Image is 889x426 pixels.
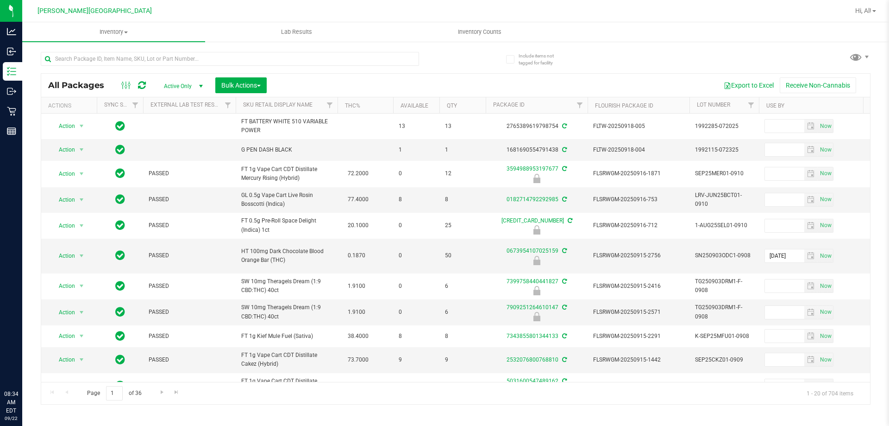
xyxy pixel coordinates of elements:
[507,356,558,363] a: 2532076800768810
[343,249,370,262] span: 0.1870
[718,77,780,93] button: Export to Excel
[804,330,818,343] span: select
[593,122,684,131] span: FLTW-20250918-005
[445,195,480,204] span: 8
[343,379,373,393] span: 73.7000
[41,52,419,66] input: Search Package ID, Item Name, SKU, Lot or Part Number...
[50,330,75,343] span: Action
[818,305,833,319] span: Set Current date
[804,143,818,156] span: select
[115,120,125,133] span: In Sync
[561,165,567,172] span: Sync from Compliance System
[447,102,457,109] a: Qty
[221,82,261,89] span: Bulk Actions
[38,7,152,15] span: [PERSON_NAME][GEOGRAPHIC_DATA]
[7,27,16,36] inline-svg: Analytics
[593,251,684,260] span: FLSRWGM-20250915-2756
[269,28,325,36] span: Lab Results
[241,191,332,209] span: GL 0.5g Vape Cart Live Rosin Bosscotti (Indica)
[593,332,684,341] span: FLSRWGM-20250915-2291
[484,225,589,235] div: Newly Received
[695,277,753,295] span: TG250903DRM1-F-0908
[170,386,183,399] a: Go to the last page
[241,332,332,341] span: FT 1g Kief Mule Fuel (Sativa)
[804,353,818,366] span: select
[818,280,833,292] span: select
[445,169,480,178] span: 12
[695,221,753,230] span: 1-AUG25SEL01-0910
[241,216,332,234] span: FT 0.5g Pre-Roll Space Delight (Indica) 1ct
[50,306,75,319] span: Action
[818,143,833,157] span: Set Current date
[799,386,861,400] span: 1 - 20 of 704 items
[695,251,753,260] span: SN250903ODC1-0908
[561,146,567,153] span: Sync from Compliance System
[818,280,833,293] span: Set Current date
[804,249,818,262] span: select
[695,122,753,131] span: 1992285-072025
[343,167,373,180] span: 72.2000
[399,282,434,291] span: 0
[804,120,818,133] span: select
[149,308,230,317] span: PASSED
[484,312,589,321] div: Newly Received
[4,390,18,415] p: 08:34 AM EDT
[115,353,125,366] span: In Sync
[519,52,565,66] span: Include items not tagged for facility
[115,280,125,292] span: In Sync
[343,219,373,232] span: 20.1000
[561,356,567,363] span: Sync from Compliance System
[818,120,833,133] span: Set Current date
[115,219,125,232] span: In Sync
[695,356,753,364] span: SEP25CKZ01-0909
[399,195,434,204] span: 8
[501,217,564,224] a: [CREDIT_CARD_NUMBER]
[804,167,818,180] span: select
[48,80,113,90] span: All Packages
[695,146,753,154] span: 1992115-072325
[343,305,370,319] span: 1.9100
[9,352,37,380] iframe: Resource center
[241,165,332,183] span: FT 1g Vape Cart CDT Distillate Mercury Rising (Hybrid)
[48,102,93,109] div: Actions
[115,305,125,318] span: In Sync
[593,308,684,317] span: FLSRWGM-20250915-2571
[243,102,313,108] a: Sku Retail Display Name
[241,303,332,321] span: SW 10mg Theragels Dream (1:9 CBD:THC) 40ct
[561,196,567,203] span: Sync from Compliance System
[149,282,230,291] span: PASSED
[818,249,833,263] span: Set Current date
[766,102,784,109] a: Use By
[561,123,567,129] span: Sync from Compliance System
[22,22,205,42] a: Inventory
[484,256,589,265] div: Quarantine
[484,286,589,295] div: Newly Received
[149,195,230,204] span: PASSED
[593,146,684,154] span: FLTW-20250918-004
[76,330,88,343] span: select
[4,415,18,422] p: 09/22
[399,332,434,341] span: 8
[445,28,514,36] span: Inventory Counts
[149,251,230,260] span: PASSED
[804,280,818,292] span: select
[343,280,370,293] span: 1.9100
[855,7,871,14] span: Hi, Al!
[50,249,75,262] span: Action
[507,196,558,203] a: 0182714792292985
[818,379,833,392] span: select
[241,117,332,135] span: FT BATTERY WHITE 510 VARIABLE POWER
[50,280,75,292] span: Action
[115,379,125,392] span: In Sync
[445,381,480,390] span: 12
[445,308,480,317] span: 6
[79,386,149,401] span: Page of 36
[804,306,818,319] span: select
[50,219,75,232] span: Action
[345,102,360,109] a: THC%
[818,353,833,367] span: Set Current date
[445,122,480,131] span: 13
[445,251,480,260] span: 50
[818,193,833,206] span: select
[399,146,434,154] span: 1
